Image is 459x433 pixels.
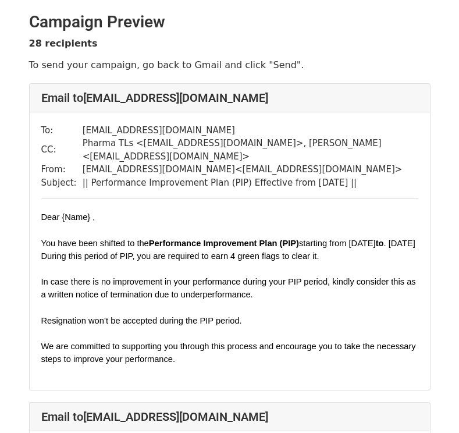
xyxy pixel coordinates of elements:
[83,163,418,176] td: [EMAIL_ADDRESS][DOMAIN_NAME] < [EMAIL_ADDRESS][DOMAIN_NAME] >
[41,342,418,364] span: We are committed to supporting you through this process and encourage you to take the necessary s...
[41,277,418,299] span: In case there is no improvement in your performance during your PIP period, kindly consider this ...
[41,239,418,261] span: . [DATE] During this period of PIP, you are required to earn 4 green flags to clear it.
[41,91,418,105] h4: Email to [EMAIL_ADDRESS][DOMAIN_NAME]
[41,124,83,137] td: To:
[376,239,384,248] span: to
[41,239,149,248] span: You have been shifted to the
[41,410,418,424] h4: Email to [EMAIL_ADDRESS][DOMAIN_NAME]
[41,176,83,190] td: Subject:
[149,239,299,248] span: Performance Improvement Plan (PIP)
[83,137,418,163] td: Pharma TLs < [EMAIL_ADDRESS][DOMAIN_NAME] >, [PERSON_NAME] < [EMAIL_ADDRESS][DOMAIN_NAME] >
[41,316,242,325] span: Resignation won’t be accepted during the PIP period.
[29,12,430,32] h2: Campaign Preview
[83,124,418,137] td: [EMAIL_ADDRESS][DOMAIN_NAME]
[29,59,430,71] p: To send your campaign, go back to Gmail and click "Send".
[299,239,376,248] span: starting from [DATE]
[41,137,83,163] td: CC:
[41,212,95,222] span: Dear {Name} ,
[29,38,98,49] strong: 28 recipients
[83,176,418,190] td: || Performance Improvement Plan (PIP) Effective from [DATE] ||
[41,163,83,176] td: From:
